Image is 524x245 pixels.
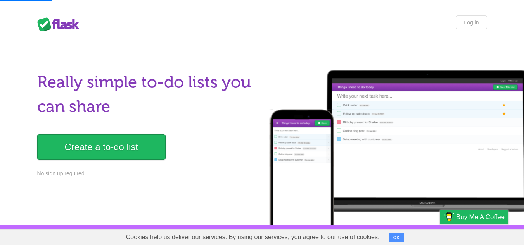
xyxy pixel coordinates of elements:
[37,170,258,178] p: No sign up required
[118,230,387,245] span: Cookies help us deliver our services. By using our services, you agree to our use of cookies.
[440,210,508,224] a: Buy me a coffee
[456,210,505,224] span: Buy me a coffee
[456,15,487,29] a: Log in
[444,210,454,223] img: Buy me a coffee
[389,233,404,242] button: OK
[37,70,258,119] h1: Really simple to-do lists you can share
[37,17,84,31] div: Flask Lists
[37,134,166,160] a: Create a to-do list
